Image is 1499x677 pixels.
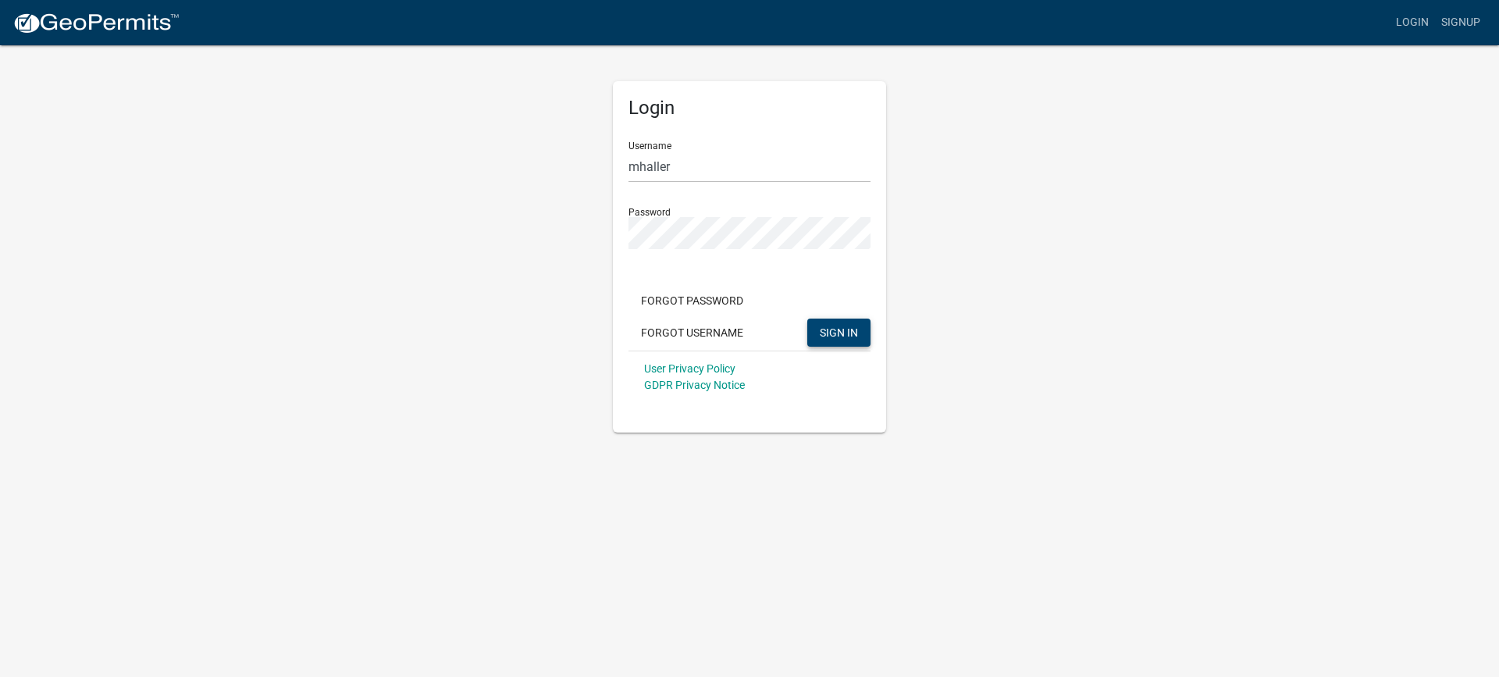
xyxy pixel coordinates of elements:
[628,319,756,347] button: Forgot Username
[628,97,871,119] h5: Login
[1390,8,1435,37] a: Login
[807,319,871,347] button: SIGN IN
[1435,8,1487,37] a: Signup
[644,379,745,391] a: GDPR Privacy Notice
[820,326,858,338] span: SIGN IN
[644,362,735,375] a: User Privacy Policy
[628,287,756,315] button: Forgot Password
